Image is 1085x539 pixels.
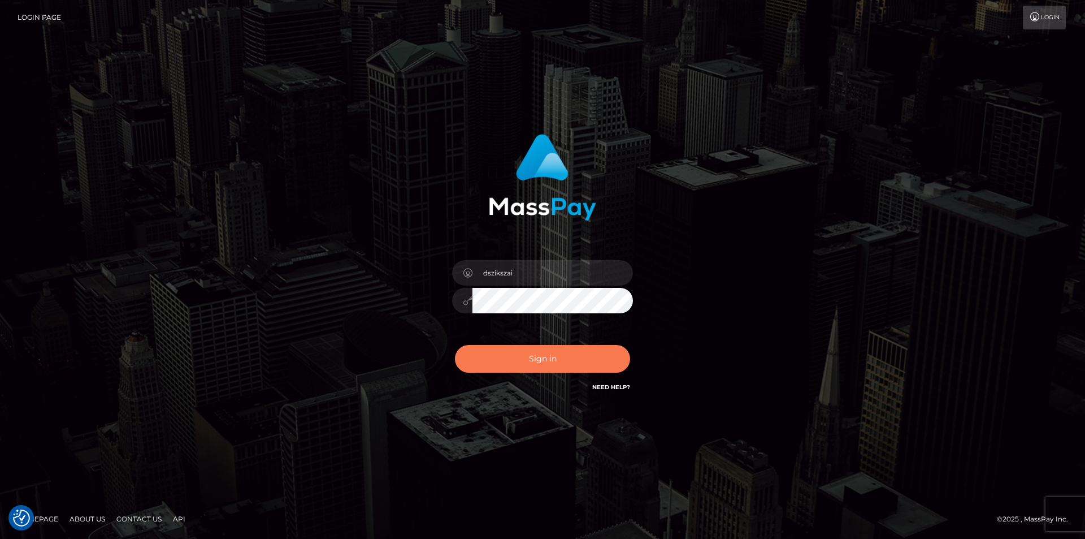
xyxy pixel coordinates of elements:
[997,513,1077,525] div: © 2025 , MassPay Inc.
[18,6,61,29] a: Login Page
[472,260,633,286] input: Username...
[112,510,166,528] a: Contact Us
[592,383,630,391] a: Need Help?
[13,510,30,527] button: Consent Preferences
[168,510,190,528] a: API
[13,510,30,527] img: Revisit consent button
[12,510,63,528] a: Homepage
[455,345,630,373] button: Sign in
[489,134,596,221] img: MassPay Login
[1023,6,1066,29] a: Login
[65,510,110,528] a: About Us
